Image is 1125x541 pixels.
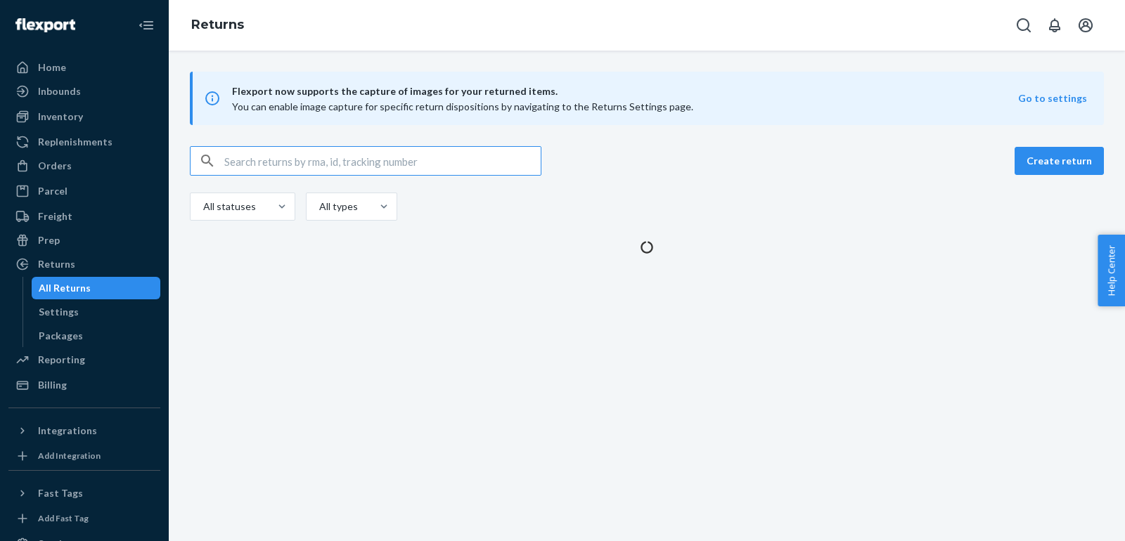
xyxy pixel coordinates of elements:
button: Go to settings [1018,91,1087,105]
a: Add Integration [8,448,160,464]
div: Freight [38,209,72,223]
ol: breadcrumbs [180,5,255,46]
a: Freight [8,205,160,228]
a: Replenishments [8,131,160,153]
a: Add Fast Tag [8,510,160,527]
a: Orders [8,155,160,177]
button: Fast Tags [8,482,160,504]
div: Add Fast Tag [38,512,89,524]
span: You can enable image capture for specific return dispositions by navigating to the Returns Settin... [232,100,693,112]
button: Help Center [1098,235,1125,306]
div: Home [38,60,66,74]
div: Returns [38,257,75,271]
img: Flexport logo [15,18,75,32]
a: All Returns [32,277,161,299]
a: Prep [8,229,160,252]
a: Inventory [8,105,160,128]
div: Prep [38,233,60,247]
a: Home [8,56,160,79]
button: Integrations [8,419,160,442]
div: Inbounds [38,84,81,98]
button: Create return [1015,147,1104,175]
a: Packages [32,325,161,347]
div: All Returns [39,281,91,295]
button: Open notifications [1041,11,1069,39]
div: Packages [39,329,83,343]
div: Parcel [38,184,67,198]
div: Inventory [38,110,83,124]
div: Orders [38,159,72,173]
a: Returns [191,17,244,32]
div: Billing [38,378,67,392]
div: All types [319,200,356,214]
a: Inbounds [8,80,160,103]
a: Returns [8,253,160,275]
input: Search returns by rma, id, tracking number [224,147,541,175]
a: Settings [32,301,161,323]
a: Parcel [8,180,160,202]
div: Replenishments [38,135,112,149]
div: All statuses [203,200,254,214]
button: Close Navigation [132,11,160,39]
div: Settings [39,305,79,319]
span: Support [30,10,80,22]
span: Flexport now supports the capture of images for your returned items. [232,83,1018,100]
div: Reporting [38,353,85,367]
div: Add Integration [38,450,101,462]
div: Fast Tags [38,486,83,500]
button: Open account menu [1072,11,1100,39]
button: Open Search Box [1010,11,1038,39]
a: Billing [8,374,160,396]
a: Reporting [8,348,160,371]
div: Integrations [38,424,97,438]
